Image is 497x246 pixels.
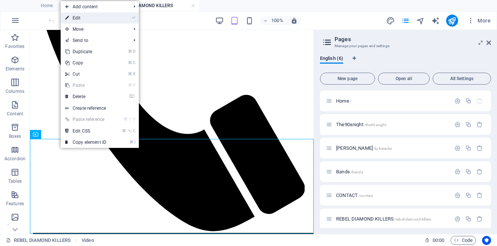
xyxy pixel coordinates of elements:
div: Language Tabs [320,55,491,70]
a: ⌘XCut [61,69,111,80]
span: Click to open page [336,192,373,198]
div: Settings [454,216,461,222]
i: ⌘ [128,60,132,65]
i: ⌘ [128,83,132,88]
i: Design (Ctrl+Alt+Y) [386,16,395,25]
a: ⌘ICopy element ID [61,137,111,148]
nav: breadcrumb [82,236,94,245]
i: V [133,83,135,88]
div: REBEL DIAMOND KILLERS/rebel-diamond-killers [334,216,451,221]
span: /bands [351,170,363,174]
a: ⌘⇧VPaste reference [61,114,111,125]
div: Settings [454,98,461,104]
a: ⌘VPaste [61,80,111,91]
div: Settings [454,121,461,128]
div: The90snight/the90snight [334,122,451,127]
button: All Settings [433,73,491,85]
button: 100% [260,16,287,25]
span: /kj-karaoke [373,146,392,151]
i: V [133,117,135,122]
h6: Session time [425,236,445,245]
span: Open all [381,76,426,81]
i: AI Writer [431,16,440,25]
div: Remove [476,192,483,198]
span: 00 00 [433,236,444,245]
div: Settings [454,192,461,198]
button: New page [320,73,375,85]
h3: Manage your pages and settings [335,43,476,49]
span: Add content [61,1,128,12]
h4: REBEL DIAMOND KILLERS [100,1,199,10]
p: Accordion [4,156,25,162]
span: Click to open page [336,169,363,174]
p: Tables [8,178,22,184]
span: All Settings [436,76,488,81]
a: ⌘CCopy [61,57,111,69]
i: I [134,140,135,145]
i: C [133,60,135,65]
div: Remove [476,121,483,128]
span: /contact [359,194,373,198]
i: ⌘ [129,140,134,145]
div: The startpage cannot be deleted [476,98,483,104]
span: Move [61,24,128,35]
i: X [133,72,135,76]
span: Click to open page [336,122,386,127]
h6: 100% [271,16,283,25]
h2: Pages [335,36,491,43]
i: ⇧ [129,117,132,122]
i: ⏎ [132,15,135,20]
div: Duplicate [465,216,472,222]
i: ⌘ [122,128,126,133]
p: Images [7,223,23,229]
button: Open all [378,73,430,85]
button: navigator [416,16,425,25]
button: publish [446,15,458,27]
div: Settings [454,145,461,151]
div: Duplicate [465,145,472,151]
i: ⌘ [124,117,128,122]
button: design [386,16,395,25]
i: Publish [448,16,456,25]
span: Click to open page [336,216,431,222]
div: Settings [454,168,461,175]
span: Code [454,236,473,245]
span: Click to open page [336,145,392,151]
div: Duplicate [465,168,472,175]
div: Duplicate [465,121,472,128]
p: Boxes [9,133,21,139]
p: Elements [6,66,25,72]
i: ⌘ [128,49,132,54]
i: D [133,49,135,54]
p: Favorites [5,43,24,49]
div: Home/ [334,98,451,103]
div: Bands/bands [334,169,451,174]
a: Send to [61,35,128,46]
span: Click to select. Double-click to edit [82,236,94,245]
p: Content [7,111,23,117]
div: Duplicate [465,192,472,198]
div: Duplicate [465,98,472,104]
p: Columns [6,88,24,94]
a: ⌘DDuplicate [61,46,111,57]
button: Code [451,236,476,245]
a: ⏎Edit [61,12,111,24]
span: English (6) [320,54,343,64]
a: ⌦Delete [61,91,111,102]
span: / [350,99,351,103]
div: [PERSON_NAME]/kj-karaoke [334,146,451,151]
i: ⌦ [129,94,135,99]
i: ⌘ [128,72,132,76]
span: New page [323,76,372,81]
p: Features [6,201,24,207]
i: Navigator [416,16,425,25]
div: Remove [476,145,483,151]
button: pages [401,16,410,25]
a: ⌘⌥CEdit CSS [61,125,111,137]
button: Usercentrics [482,236,491,245]
div: CONTACT/contact [334,193,451,198]
button: text_generator [431,16,440,25]
span: : [438,237,439,243]
i: ⌥ [127,128,132,133]
span: Click to open page [336,98,351,104]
